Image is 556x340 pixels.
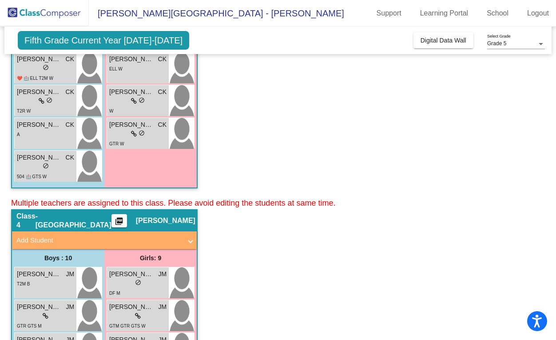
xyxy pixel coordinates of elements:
[109,141,124,146] span: GTR W
[17,55,61,64] span: [PERSON_NAME]
[16,235,182,246] mat-panel-title: Add Student
[139,130,145,136] span: do_not_disturb_alt
[17,174,47,179] span: 504 🏥 GTS W
[17,109,31,113] span: T2R W
[135,279,141,285] span: do_not_disturb_alt
[18,31,189,50] span: Fifth Grade Current Year [DATE]-[DATE]
[17,281,30,286] span: T2M B
[158,270,167,279] span: JM
[17,153,61,162] span: [PERSON_NAME]
[66,153,74,162] span: CK
[16,212,36,230] span: Class 4
[369,6,409,20] a: Support
[43,64,49,70] span: do_not_disturb_alt
[17,324,42,328] span: GTR GTS M
[36,212,111,230] span: - [GEOGRAPHIC_DATA]
[66,55,74,64] span: CK
[109,87,154,97] span: [PERSON_NAME]
[109,324,146,328] span: GTM GTR GTS W
[158,302,167,312] span: JM
[520,6,556,20] a: Logout
[111,214,127,227] button: Print Students Details
[17,76,53,81] span: ❤️ 🏥 ELL T2M W
[109,291,120,296] span: DF M
[17,132,20,137] span: A
[11,199,335,207] span: Multiple teachers are assigned to this class. Please avoid editing the students at same time.
[136,216,195,225] span: [PERSON_NAME]
[66,87,74,97] span: CK
[413,6,476,20] a: Learning Portal
[66,302,74,312] span: JM
[104,249,197,267] div: Girls: 9
[66,120,74,129] span: CK
[109,66,123,71] span: ELL W
[158,55,167,64] span: CK
[139,97,145,103] span: do_not_disturb_alt
[487,40,506,47] span: Grade 5
[480,6,516,20] a: School
[158,87,167,97] span: CK
[43,163,49,169] span: do_not_disturb_alt
[109,55,154,64] span: [PERSON_NAME]
[89,6,344,20] span: [PERSON_NAME][GEOGRAPHIC_DATA] - [PERSON_NAME]
[17,87,61,97] span: [PERSON_NAME]
[17,270,61,279] span: [PERSON_NAME][DEMOGRAPHIC_DATA]
[413,32,473,48] button: Digital Data Wall
[421,37,466,44] span: Digital Data Wall
[109,302,154,312] span: [PERSON_NAME]
[109,109,113,113] span: W
[46,97,52,103] span: do_not_disturb_alt
[12,249,104,267] div: Boys : 10
[114,217,124,229] mat-icon: picture_as_pdf
[12,231,197,249] mat-expansion-panel-header: Add Student
[158,120,167,129] span: CK
[17,302,61,312] span: [PERSON_NAME]
[109,270,154,279] span: [PERSON_NAME]
[109,120,154,129] span: [PERSON_NAME]
[17,120,61,129] span: [PERSON_NAME]
[66,270,74,279] span: JM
